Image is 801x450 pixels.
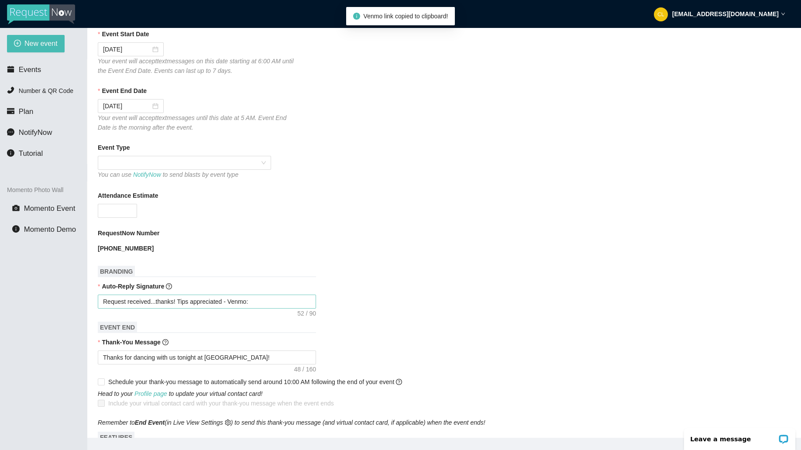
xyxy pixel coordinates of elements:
[134,390,167,397] a: Profile page
[98,266,135,277] span: BRANDING
[166,283,172,289] span: question-circle
[98,228,160,238] b: RequestNow Number
[103,45,151,54] input: 09/26/2025
[98,432,134,443] span: FEATURES
[98,419,485,426] i: Remember to (in Live View Settings ) to send this thank-you message (and virtual contact card, if...
[7,107,14,115] span: credit-card
[781,12,785,16] span: down
[98,191,158,200] b: Attendance Estimate
[7,149,14,157] span: info-circle
[102,283,164,290] b: Auto-Reply Signature
[19,128,52,137] span: NotifyNow
[133,171,161,178] a: NotifyNow
[672,10,779,17] strong: [EMAIL_ADDRESS][DOMAIN_NAME]
[108,378,402,385] span: Schedule your thank-you message to automatically send around 10:00 AM following the end of your e...
[98,170,271,179] div: You can use to send blasts by event type
[98,322,137,333] span: EVENT END
[98,245,154,252] b: [PHONE_NUMBER]
[678,423,801,450] iframe: LiveChat chat widget
[225,419,231,426] span: setting
[7,86,14,94] span: phone
[353,13,360,20] span: info-circle
[19,107,34,116] span: Plan
[98,350,316,364] textarea: Thanks for dancing with us tonight at [GEOGRAPHIC_DATA]!
[162,339,168,345] span: question-circle
[19,87,73,94] span: Number & QR Code
[12,204,20,212] span: camera
[98,390,262,397] i: Head to your to update your virtual contact card!
[98,58,294,74] i: Your event will accept text messages on this date starting at 6:00 AM until the Event End Date. E...
[102,86,147,96] b: Event End Date
[24,204,76,213] span: Momento Event
[108,400,334,407] span: Include your virtual contact card with your thank-you message when the event ends
[24,225,76,234] span: Momento Demo
[19,149,43,158] span: Tutorial
[103,101,151,111] input: 09/27/2025
[7,65,14,73] span: calendar
[7,128,14,136] span: message
[364,13,448,20] span: Venmo link copied to clipboard!
[396,379,402,385] span: question-circle
[14,40,21,48] span: plus-circle
[654,7,668,21] img: 71fd231b459e46701a55cef29275c810
[102,339,160,346] b: Thank-You Message
[12,225,20,233] span: info-circle
[102,29,149,39] b: Event Start Date
[135,419,165,426] b: End Event
[98,143,130,152] b: Event Type
[98,295,316,309] textarea: Request received...thanks! Tips appreciated - Venmo:
[24,38,58,49] span: New event
[7,35,65,52] button: plus-circleNew event
[98,114,286,131] i: Your event will accept text messages until this date at 5 AM. Event End Date is the morning after...
[7,4,75,24] img: RequestNow
[19,65,41,74] span: Events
